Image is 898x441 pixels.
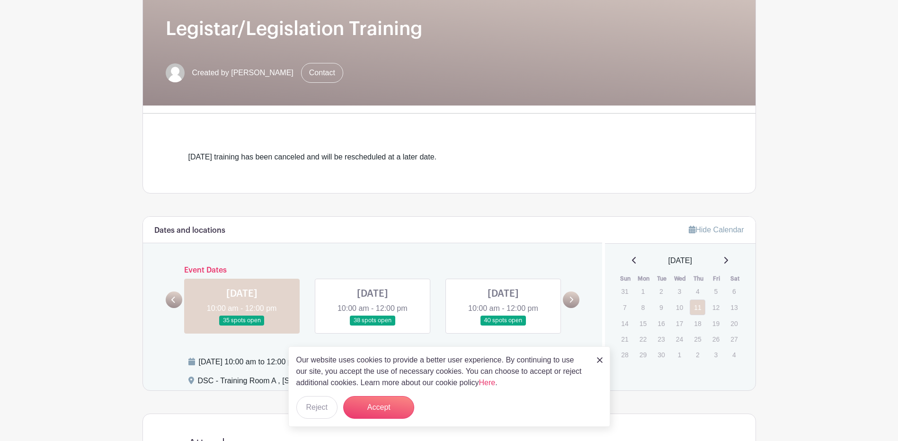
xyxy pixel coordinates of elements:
[343,396,414,419] button: Accept
[635,347,651,362] p: 29
[672,332,687,346] p: 24
[182,266,563,275] h6: Event Dates
[708,284,724,299] p: 5
[597,357,603,363] img: close_button-5f87c8562297e5c2d7936805f587ecaba9071eb48480494691a3f1689db116b3.svg
[708,347,724,362] p: 3
[199,356,452,368] div: [DATE] 10:00 am to 12:00 pm
[301,63,343,83] a: Contact
[617,300,632,315] p: 7
[635,274,653,283] th: Mon
[635,284,651,299] p: 1
[154,226,225,235] h6: Dates and locations
[635,300,651,315] p: 8
[296,354,587,388] p: Our website uses cookies to provide a better user experience. By continuing to use our site, you ...
[708,316,724,331] p: 19
[616,274,635,283] th: Sun
[653,316,669,331] p: 16
[296,396,338,419] button: Reject
[653,332,669,346] p: 23
[668,255,692,266] span: [DATE]
[617,347,632,362] p: 28
[689,226,744,234] a: Hide Calendar
[188,151,710,163] div: [DATE] training has been canceled and will be rescheduled at a later date.
[617,332,632,346] p: 21
[653,300,669,315] p: 9
[166,18,733,40] h1: Legistar/Legislation Training
[726,274,744,283] th: Sat
[166,63,185,82] img: default-ce2991bfa6775e67f084385cd625a349d9dcbb7a52a09fb2fda1e96e2d18dcdb.png
[690,300,705,315] a: 11
[726,332,742,346] p: 27
[672,316,687,331] p: 17
[708,332,724,346] p: 26
[653,347,669,362] p: 30
[726,284,742,299] p: 6
[617,284,632,299] p: 31
[690,332,705,346] p: 25
[672,300,687,315] p: 10
[653,274,671,283] th: Tue
[671,274,690,283] th: Wed
[479,379,496,387] a: Here
[672,347,687,362] p: 1
[635,332,651,346] p: 22
[726,347,742,362] p: 4
[198,375,357,390] div: DSC - Training Room A , [STREET_ADDRESS]
[192,67,293,79] span: Created by [PERSON_NAME]
[708,300,724,315] p: 12
[690,347,705,362] p: 2
[726,316,742,331] p: 20
[690,316,705,331] p: 18
[617,316,632,331] p: 14
[635,316,651,331] p: 15
[726,300,742,315] p: 13
[653,284,669,299] p: 2
[690,284,705,299] p: 4
[689,274,708,283] th: Thu
[708,274,726,283] th: Fri
[672,284,687,299] p: 3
